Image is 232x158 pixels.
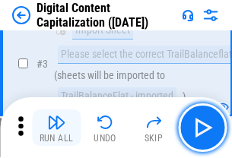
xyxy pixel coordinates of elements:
[72,21,133,39] div: Import Sheet
[182,9,194,21] img: Support
[32,109,81,146] button: Run All
[96,113,114,131] img: Undo
[129,109,178,146] button: Skip
[58,87,176,106] div: TrailBalanceFlat - imported
[202,6,220,24] img: Settings menu
[145,134,164,143] div: Skip
[94,134,116,143] div: Undo
[47,113,65,131] img: Run All
[37,1,176,30] div: Digital Content Capitalization ([DATE])
[12,6,30,24] img: Back
[40,134,74,143] div: Run All
[37,58,48,70] span: # 3
[190,115,215,140] img: Main button
[81,109,129,146] button: Undo
[145,113,163,131] img: Skip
